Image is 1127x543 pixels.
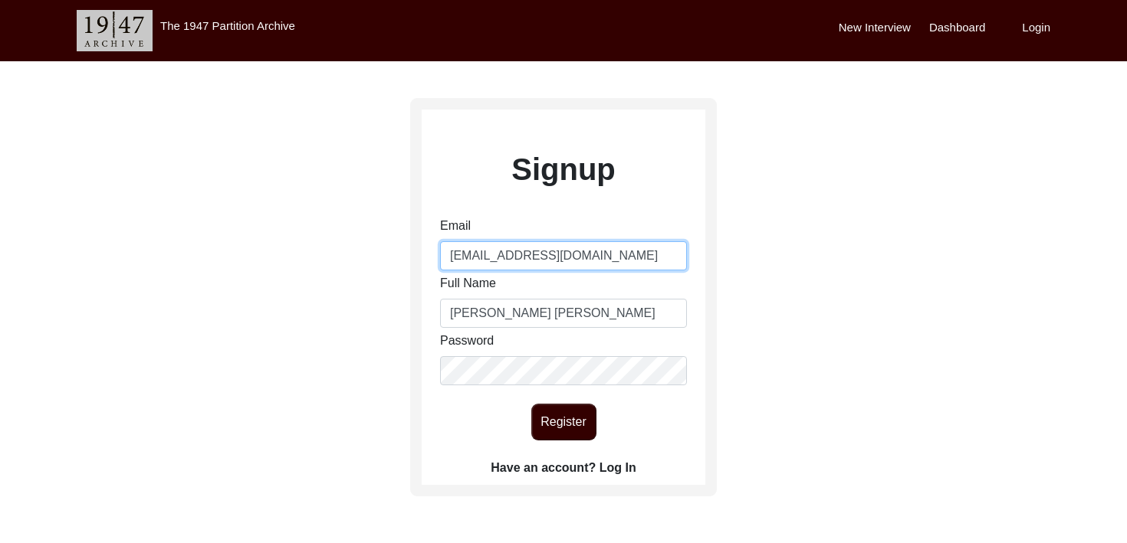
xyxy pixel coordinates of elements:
label: The 1947 Partition Archive [160,19,295,32]
label: Dashboard [929,19,985,37]
label: Login [1022,19,1050,37]
label: Have an account? Log In [491,459,636,477]
label: New Interview [839,19,911,37]
label: Full Name [440,274,496,293]
label: Password [440,332,494,350]
label: Signup [511,146,616,192]
img: header-logo.png [77,10,153,51]
label: Email [440,217,471,235]
button: Register [531,404,596,440]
